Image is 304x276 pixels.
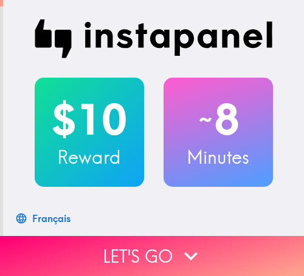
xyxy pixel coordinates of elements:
h3: Reward [35,144,144,170]
img: Instapanel [35,19,273,58]
h3: Minutes [164,144,273,170]
button: Français [13,206,75,231]
h2: $10 [35,95,144,144]
h2: 8 [164,95,273,144]
span: ~ [197,101,214,138]
div: Français [32,210,71,227]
